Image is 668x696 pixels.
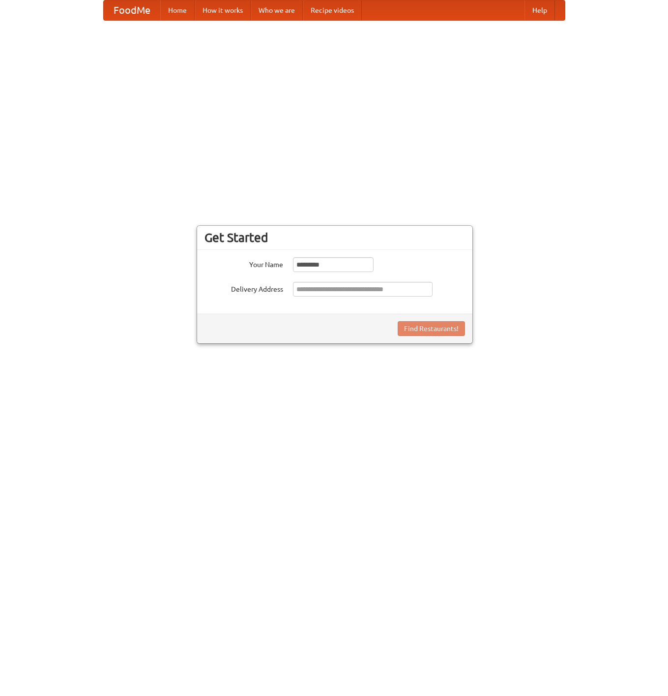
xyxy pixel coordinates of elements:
label: Your Name [204,257,283,270]
a: FoodMe [104,0,160,20]
a: How it works [195,0,251,20]
a: Who we are [251,0,303,20]
h3: Get Started [204,230,465,245]
a: Help [524,0,555,20]
button: Find Restaurants! [398,321,465,336]
a: Home [160,0,195,20]
label: Delivery Address [204,282,283,294]
a: Recipe videos [303,0,362,20]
